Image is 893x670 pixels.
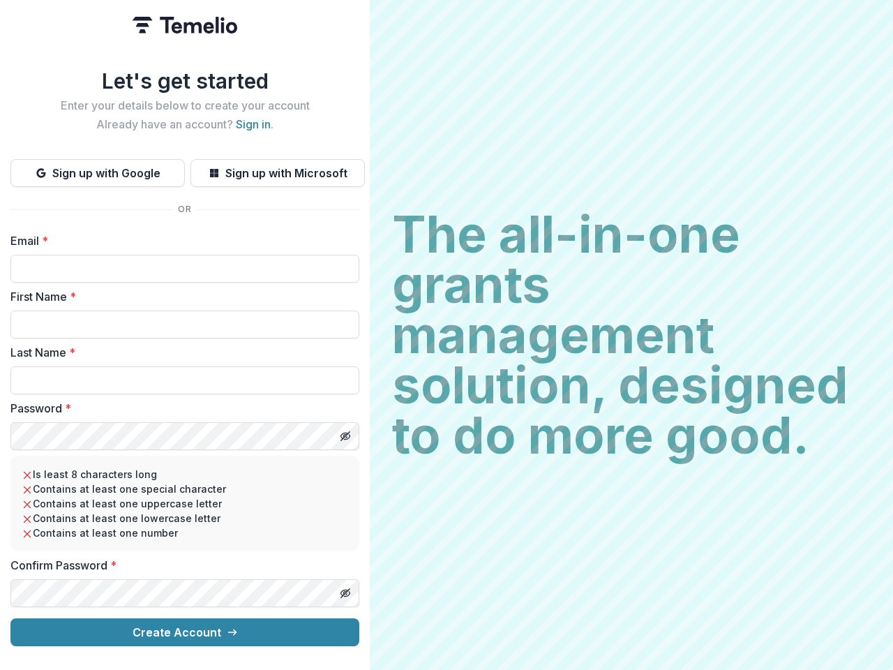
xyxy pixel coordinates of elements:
[334,582,357,604] button: Toggle password visibility
[22,467,348,482] li: Is least 8 characters long
[10,159,185,187] button: Sign up with Google
[22,482,348,496] li: Contains at least one special character
[334,425,357,447] button: Toggle password visibility
[10,288,351,305] label: First Name
[133,17,237,33] img: Temelio
[10,68,359,94] h1: Let's get started
[10,557,351,574] label: Confirm Password
[22,526,348,540] li: Contains at least one number
[10,400,351,417] label: Password
[190,159,365,187] button: Sign up with Microsoft
[10,344,351,361] label: Last Name
[10,618,359,646] button: Create Account
[10,232,351,249] label: Email
[22,511,348,526] li: Contains at least one lowercase letter
[236,117,271,131] a: Sign in
[10,118,359,131] h2: Already have an account? .
[22,496,348,511] li: Contains at least one uppercase letter
[10,99,359,112] h2: Enter your details below to create your account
